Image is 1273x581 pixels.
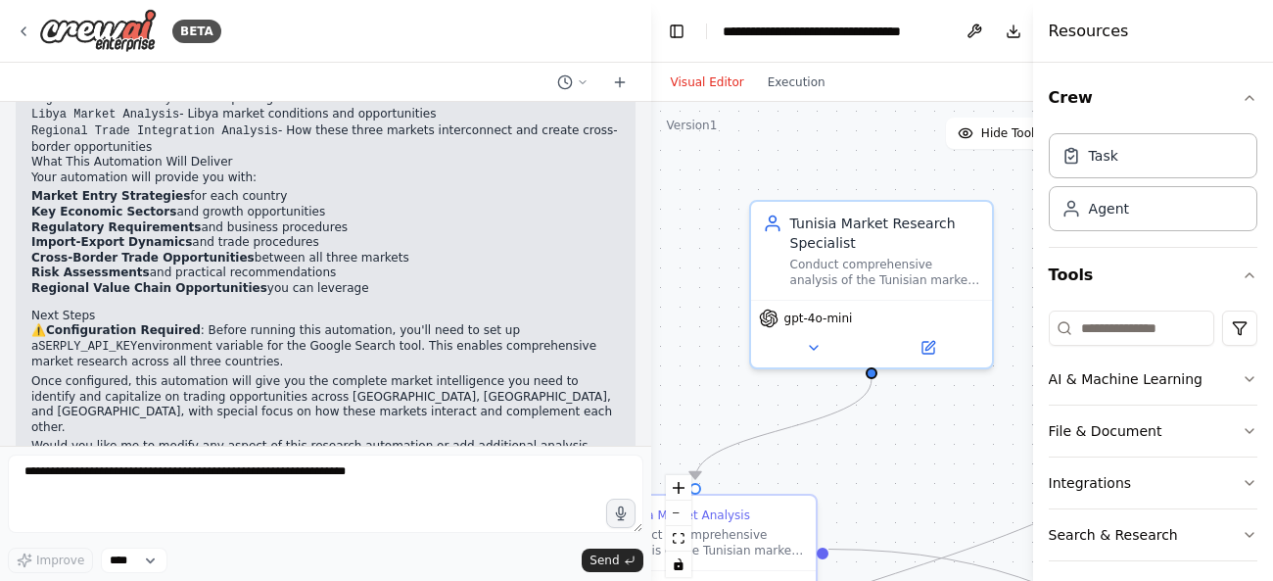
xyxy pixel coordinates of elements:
[582,549,642,572] button: Send
[31,235,620,251] li: and trade procedures
[1049,20,1129,43] h4: Resources
[1049,125,1257,247] div: Crew
[31,251,255,265] strong: Cross-Border Trade Opportunities
[685,379,881,479] g: Edge from 6db3d8d4-eb07-441a-a8b0-bdc34e662aa6 to 91ae2a9c-f315-4d5f-946d-d227b6702ab9
[1089,199,1129,218] div: Agent
[946,118,1053,149] button: Hide Tools
[1049,248,1257,303] button: Tools
[31,374,620,435] p: Once configured, this automation will give you the complete market intelligence you need to ident...
[589,553,619,568] span: Send
[1049,458,1257,508] button: Integrations
[31,251,620,266] li: between all three markets
[614,527,804,558] div: Conduct a comprehensive analysis of the Tunisian market including: key economic sectors and their...
[549,71,596,94] button: Switch to previous chat
[31,323,620,370] p: ⚠️ : Before running this automation, you'll need to set up a environment variable for the Google ...
[31,108,179,121] code: Libya Market Analysis
[604,71,636,94] button: Start a new chat
[784,311,853,326] span: gpt-4o-mini
[667,118,718,133] div: Version 1
[1049,406,1257,457] button: File & Document
[981,125,1041,141] span: Hide Tools
[663,18,690,45] button: Hide left sidebar
[666,475,691,577] div: React Flow controls
[606,499,636,528] button: Click to speak your automation idea
[790,214,980,253] div: Tunisia Market Research Specialist
[31,170,620,186] p: Your automation will provide you with:
[723,22,943,41] nav: breadcrumb
[31,281,620,297] li: you can leverage
[36,553,84,568] span: Improve
[666,526,691,552] button: fit view
[31,107,620,123] li: - Libya market conditions and opportunities
[31,123,620,155] li: - How these three markets interconnect and create cross-border opportunities
[873,336,984,360] button: Open in side panel
[31,220,620,236] li: and business procedures
[1049,71,1257,125] button: Crew
[1049,354,1257,405] button: AI & Machine Learning
[659,71,756,94] button: Visual Editor
[666,475,691,501] button: zoom in
[31,266,620,281] li: and practical recommendations
[31,235,192,249] strong: Import-Export Dynamics
[31,155,620,170] h2: What This Automation Will Deliver
[31,220,201,234] strong: Regulatory Requirements
[1089,146,1118,166] div: Task
[756,71,837,94] button: Execution
[31,309,620,324] h2: Next Steps
[31,205,620,220] li: and growth opportunities
[31,266,150,279] strong: Risk Assessments
[31,124,278,138] code: Regional Trade Integration Analysis
[31,189,190,203] strong: Market Entry Strategies
[31,205,176,218] strong: Key Economic Sectors
[666,552,691,577] button: toggle interactivity
[749,200,994,369] div: Tunisia Market Research SpecialistConduct comprehensive analysis of the Tunisian market, identify...
[31,281,267,295] strong: Regional Value Chain Opportunities
[1049,509,1257,560] button: Search & Research
[31,439,620,469] p: Would you like me to modify any aspect of this research automation or add additional analysis cap...
[790,257,980,288] div: Conduct comprehensive analysis of the Tunisian market, identifying key economic sectors, business...
[39,9,157,53] img: Logo
[666,501,691,526] button: zoom out
[38,340,137,354] code: SERPLY_API_KEY
[31,92,194,106] code: Algeria Market Analysis
[172,20,221,43] div: BETA
[46,323,201,337] strong: Configuration Required
[31,189,620,205] li: for each country
[8,548,93,573] button: Improve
